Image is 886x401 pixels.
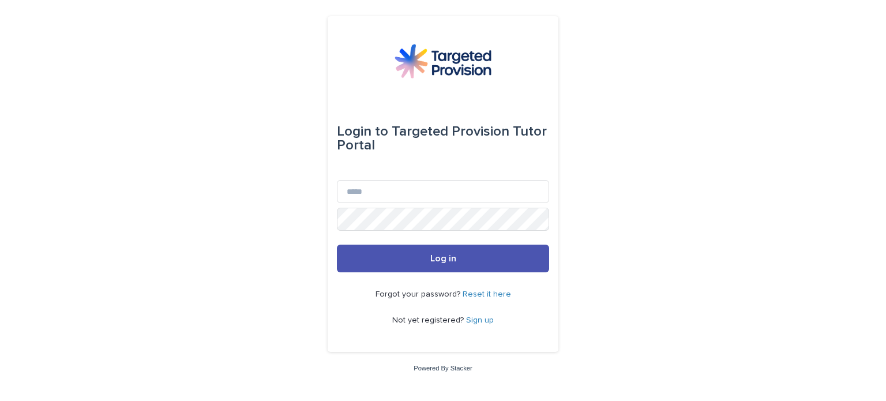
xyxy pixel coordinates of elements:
[395,44,491,78] img: M5nRWzHhSzIhMunXDL62
[337,125,388,138] span: Login to
[463,290,511,298] a: Reset it here
[414,365,472,372] a: Powered By Stacker
[337,115,549,162] div: Targeted Provision Tutor Portal
[430,254,456,263] span: Log in
[337,245,549,272] button: Log in
[376,290,463,298] span: Forgot your password?
[466,316,494,324] a: Sign up
[392,316,466,324] span: Not yet registered?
